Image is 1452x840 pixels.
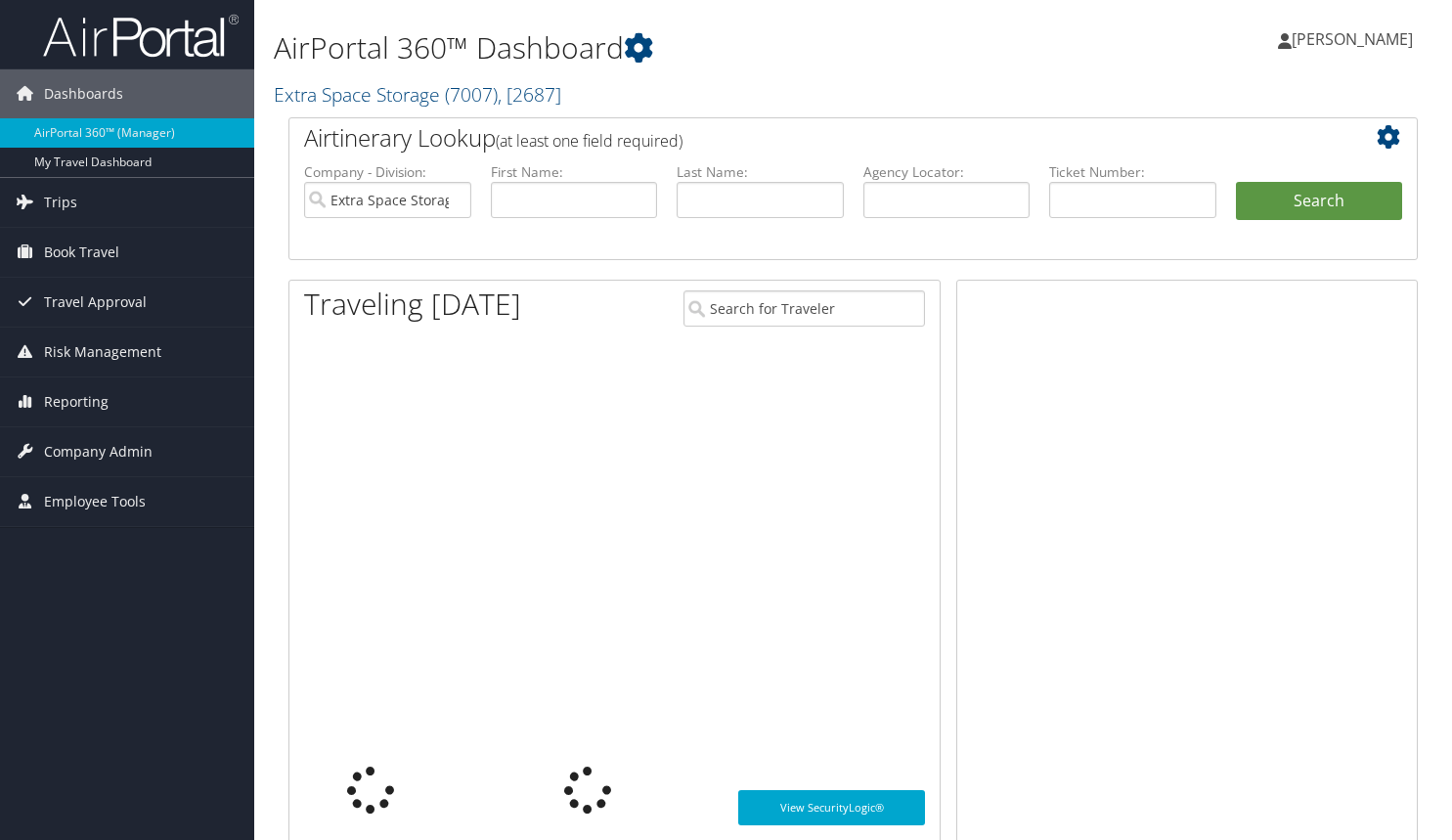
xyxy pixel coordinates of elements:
label: First Name: [491,162,658,182]
button: Search [1236,182,1403,221]
img: airportal-logo.png [43,13,239,59]
span: Trips [44,178,77,227]
span: Reporting [44,377,109,426]
span: Book Travel [44,228,119,277]
span: Travel Approval [44,278,147,327]
label: Last Name: [677,162,844,182]
input: Search for Traveler [683,290,925,327]
span: Company Admin [44,427,153,476]
span: (at least one field required) [496,130,682,152]
h1: Traveling [DATE] [304,284,521,325]
label: Agency Locator: [863,162,1031,182]
span: Employee Tools [44,477,146,526]
span: Risk Management [44,328,161,376]
h2: Airtinerary Lookup [304,121,1308,155]
span: , [ 2687 ] [498,81,561,108]
span: [PERSON_NAME] [1292,28,1413,50]
a: [PERSON_NAME] [1278,10,1432,68]
span: Dashboards [44,69,123,118]
a: View SecurityLogic® [738,790,926,825]
label: Ticket Number: [1049,162,1216,182]
span: ( 7007 ) [445,81,498,108]
label: Company - Division: [304,162,471,182]
a: Extra Space Storage [274,81,561,108]
h1: AirPortal 360™ Dashboard [274,27,1046,68]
